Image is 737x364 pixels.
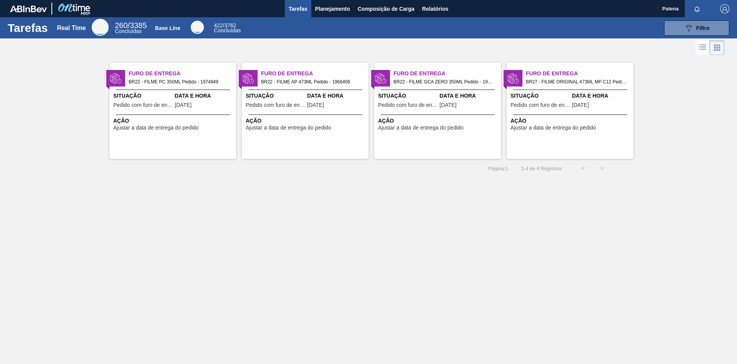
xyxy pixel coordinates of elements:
[57,25,86,32] div: Real Time
[393,78,495,86] span: BR22 - FILME GCA ZERO 350ML Pedido - 1982272
[243,73,254,84] img: status
[393,70,501,78] span: Furo de Entrega
[378,125,464,131] span: Ajustar a data de entrega do pedido
[315,4,350,13] span: Planejamento
[572,102,589,108] span: 16/08/2025,
[155,25,180,31] div: Base Line
[10,5,47,12] img: TNhmsLtSVTkK8tSr43FrP2fwEKptu5GPRR3wAAAABJRU5ErkJggg==
[375,73,387,84] img: status
[696,25,710,31] span: Filtro
[358,4,415,13] span: Composição de Carga
[8,23,48,32] h1: Tarefas
[261,78,362,86] span: BR22 - FILME AP 473ML Pedido - 1966406
[664,20,729,36] button: Filtro
[511,102,570,108] span: Pedido com furo de entrega
[440,92,499,100] span: Data e Hora
[214,27,241,33] span: Concluídas
[520,166,562,171] span: 1 - 4 de 4 Registros
[507,73,519,84] img: status
[593,159,612,178] button: >
[175,92,234,100] span: Data e Hora
[696,40,710,55] div: Visão em Lista
[422,4,448,13] span: Relatórios
[526,78,627,86] span: BR27 - FILME ORIGINAL 473ML MP C12 Pedido - 2007312
[440,102,456,108] span: 24/08/2025,
[526,70,633,78] span: Furo de Entrega
[129,70,236,78] span: Furo de Entrega
[511,117,631,125] span: Ação
[115,28,142,34] span: Concluídas
[113,117,234,125] span: Ação
[720,4,729,13] img: Logout
[246,125,331,131] span: Ajustar a data de entrega do pedido
[685,3,709,14] button: Notificações
[214,22,223,28] span: 422
[511,92,570,100] span: Situação
[115,22,147,34] div: Real Time
[115,21,147,30] span: / 3385
[129,78,230,86] span: BR22 - FILME PC 350ML Pedido - 1974949
[110,73,122,84] img: status
[378,102,438,108] span: Pedido com furo de entrega
[214,23,241,33] div: Base Line
[113,125,199,131] span: Ajustar a data de entrega do pedido
[246,92,305,100] span: Situação
[572,92,631,100] span: Data e Hora
[488,166,508,171] span: Página : 1
[214,22,236,28] span: / 3762
[246,102,305,108] span: Pedido com furo de entrega
[261,70,368,78] span: Furo de Entrega
[573,159,593,178] button: <
[710,40,724,55] div: Visão em Cards
[92,19,109,36] div: Real Time
[511,125,596,131] span: Ajustar a data de entrega do pedido
[307,102,324,108] span: 24/08/2025,
[175,102,192,108] span: 24/08/2025,
[113,102,173,108] span: Pedido com furo de entrega
[378,92,438,100] span: Situação
[307,92,367,100] span: Data e Hora
[289,4,307,13] span: Tarefas
[378,117,499,125] span: Ação
[113,92,173,100] span: Situação
[191,21,204,34] div: Base Line
[115,21,127,30] span: 260
[246,117,367,125] span: Ação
